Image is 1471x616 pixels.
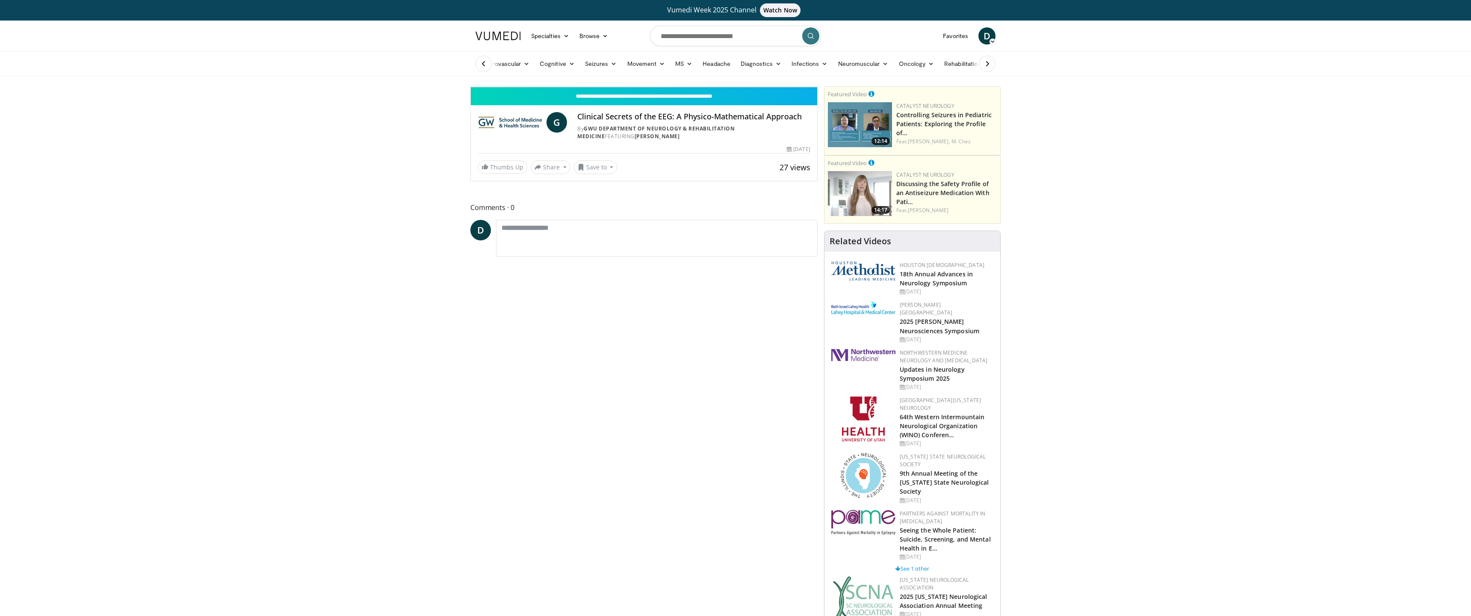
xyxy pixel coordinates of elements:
[900,301,953,316] a: [PERSON_NAME][GEOGRAPHIC_DATA]
[622,55,671,72] a: Movement
[896,102,954,110] a: Catalyst Neurology
[900,397,981,412] a: [GEOGRAPHIC_DATA][US_STATE] Neurology
[833,55,894,72] a: Neuromuscular
[900,453,986,468] a: [US_STATE] State Neurological Society
[735,55,786,72] a: Diagnostics
[635,133,680,140] a: [PERSON_NAME]
[470,220,491,240] a: D
[908,138,950,145] a: [PERSON_NAME],
[670,55,697,72] a: MS
[478,112,543,133] img: GWU Department of Neurology & Rehabilitation Medicine
[871,206,890,214] span: 14:17
[828,102,892,147] a: 12:14
[896,138,997,145] div: Feat.
[900,365,965,382] a: Updates in Neurology Symposium 2025
[828,102,892,147] img: 5e01731b-4d4e-47f8-b775-0c1d7f1e3c52.png.150x105_q85_crop-smart_upscale.jpg
[760,3,800,17] span: Watch Now
[841,453,886,498] img: 71a8b48c-8850-4916-bbdd-e2f3ccf11ef9.png.150x105_q85_autocrop_double_scale_upscale_version-0.2.png
[477,3,994,17] a: Vumedi Week 2025 ChannelWatch Now
[470,202,818,213] span: Comments 0
[697,55,735,72] a: Headache
[896,207,997,214] div: Feat.
[828,90,867,98] small: Featured Video
[786,55,833,72] a: Infections
[939,55,986,72] a: Rehabilitation
[895,565,929,572] a: See 1 other
[531,160,570,174] button: Share
[951,138,971,145] a: M. Chez
[908,207,948,214] a: [PERSON_NAME]
[577,125,735,140] a: GWU Department of Neurology & Rehabilitation Medicine
[526,27,574,44] a: Specialties
[650,26,821,46] input: Search topics, interventions
[938,27,973,44] a: Favorites
[900,592,987,610] a: 2025 [US_STATE] Neurological Association Annual Meeting
[900,336,993,344] div: [DATE]
[574,160,617,174] button: Save to
[842,397,885,441] img: f6362829-b0a3-407d-a044-59546adfd345.png.150x105_q85_autocrop_double_scale_upscale_version-0.2.png
[896,180,990,206] a: Discussing the Safety Profile of an Antiseizure Medication With Pati…
[900,349,988,364] a: Northwestern Medicine Neurology and [MEDICAL_DATA]
[900,413,985,439] a: 64th Western Intermountain Neurological Organization (WINO) Conferen…
[896,111,992,137] a: Controlling Seizures in Pediatric Patients: Exploring the Profile of…
[828,159,867,167] small: Featured Video
[900,497,993,504] div: [DATE]
[900,510,986,525] a: Partners Against Mortality in [MEDICAL_DATA]
[828,171,892,216] a: 14:17
[667,5,804,15] span: Vumedi Week 2025 Channel
[831,301,895,315] img: e7977282-282c-4444-820d-7cc2733560fd.jpg.150x105_q85_autocrop_double_scale_upscale_version-0.2.jpg
[831,261,895,281] img: 5e4488cc-e109-4a4e-9fd9-73bb9237ee91.png.150x105_q85_autocrop_double_scale_upscale_version-0.2.png
[580,55,622,72] a: Seizures
[900,440,993,447] div: [DATE]
[900,383,993,391] div: [DATE]
[896,171,954,178] a: Catalyst Neurology
[900,288,993,296] div: [DATE]
[831,510,895,535] img: eb8b354f-837c-42f6-ab3d-1e8ded9eaae7.png.150x105_q85_autocrop_double_scale_upscale_version-0.2.png
[900,526,991,552] a: Seeing the Whole Patient: Suicide, Screening, and Mental Health in E…
[535,55,580,72] a: Cognitive
[577,112,810,121] h4: Clinical Secrets of the EEG: A Physico-Mathematical Approach
[900,261,984,269] a: Houston [DEMOGRAPHIC_DATA]
[828,171,892,216] img: c23d0a25-a0b6-49e6-ba12-869cdc8b250a.png.150x105_q85_crop-smart_upscale.jpg
[787,145,810,153] div: [DATE]
[900,469,989,495] a: 9th Annual Meeting of the [US_STATE] State Neurological Society
[546,112,567,133] a: G
[900,576,969,591] a: [US_STATE] Neurological Association
[978,27,995,44] a: D
[830,236,891,246] h4: Related Videos
[577,125,810,140] div: By FEATURING
[900,317,979,335] a: 2025 [PERSON_NAME] Neurosciences Symposium
[900,553,993,561] div: [DATE]
[574,27,614,44] a: Browse
[780,162,810,172] span: 27 views
[476,32,521,40] img: VuMedi Logo
[871,137,890,145] span: 12:14
[900,270,973,287] a: 18th Annual Advances in Neurology Symposium
[831,349,895,361] img: 2a462fb6-9365-492a-ac79-3166a6f924d8.png.150x105_q85_autocrop_double_scale_upscale_version-0.2.jpg
[894,55,939,72] a: Oncology
[478,160,527,174] a: Thumbs Up
[470,55,535,72] a: Cerebrovascular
